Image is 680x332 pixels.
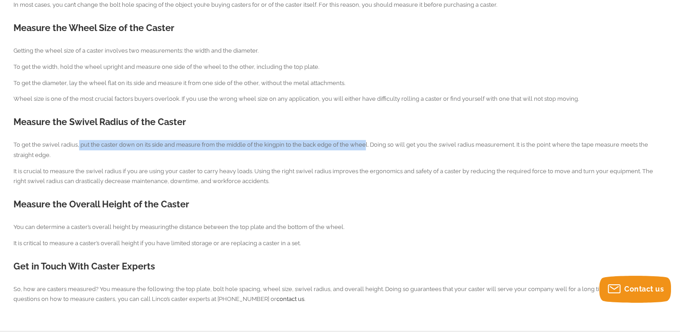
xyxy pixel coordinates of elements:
[169,224,344,230] span: the distance between the top plate and the bottom of the wheel.
[13,141,648,158] span: To get the swivel radius, put the caster down on its side and measure from the middle of the king...
[13,117,186,127] span: Measure the Swivel Radius of the Caster
[13,224,344,230] span: You can determine a caster’s overall height by measuring
[304,296,305,302] span: .
[276,296,304,302] a: contact us
[599,276,671,303] button: Contact us
[13,22,174,33] span: Measure the Wheel Size of the Caster
[624,285,664,293] span: Contact us
[13,63,319,70] span: To get the width, hold the wheel upright and measure one side of the wheel to the other, includin...
[13,47,258,54] span: Getting the wheel size of a caster involves two measurements: the width and the diameter.
[13,95,579,102] span: Wheel size is one of the most crucial factors buyers overlook. If you use the wrong wheel size on...
[13,168,653,185] span: It is crucial to measure the swivel radius if you are using your caster to carry heavy loads. Usi...
[13,80,345,86] span: To get the diameter, lay the wheel flat on its side and measure it from one side of the other, wi...
[13,286,651,303] span: So, how are casters measured? You measure the following: the top plate, bolt hole spacing, wheel ...
[13,199,189,210] span: Measure the Overall Height of the Caster
[13,240,301,247] span: It is critical to measure a caster’s overall height if you have limited storage or are replacing ...
[13,261,155,272] span: Get in Touch With Caster Experts
[13,1,497,8] span: In most cases, you can’t change the bolt hole spacing of the object you’re buying casters for or ...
